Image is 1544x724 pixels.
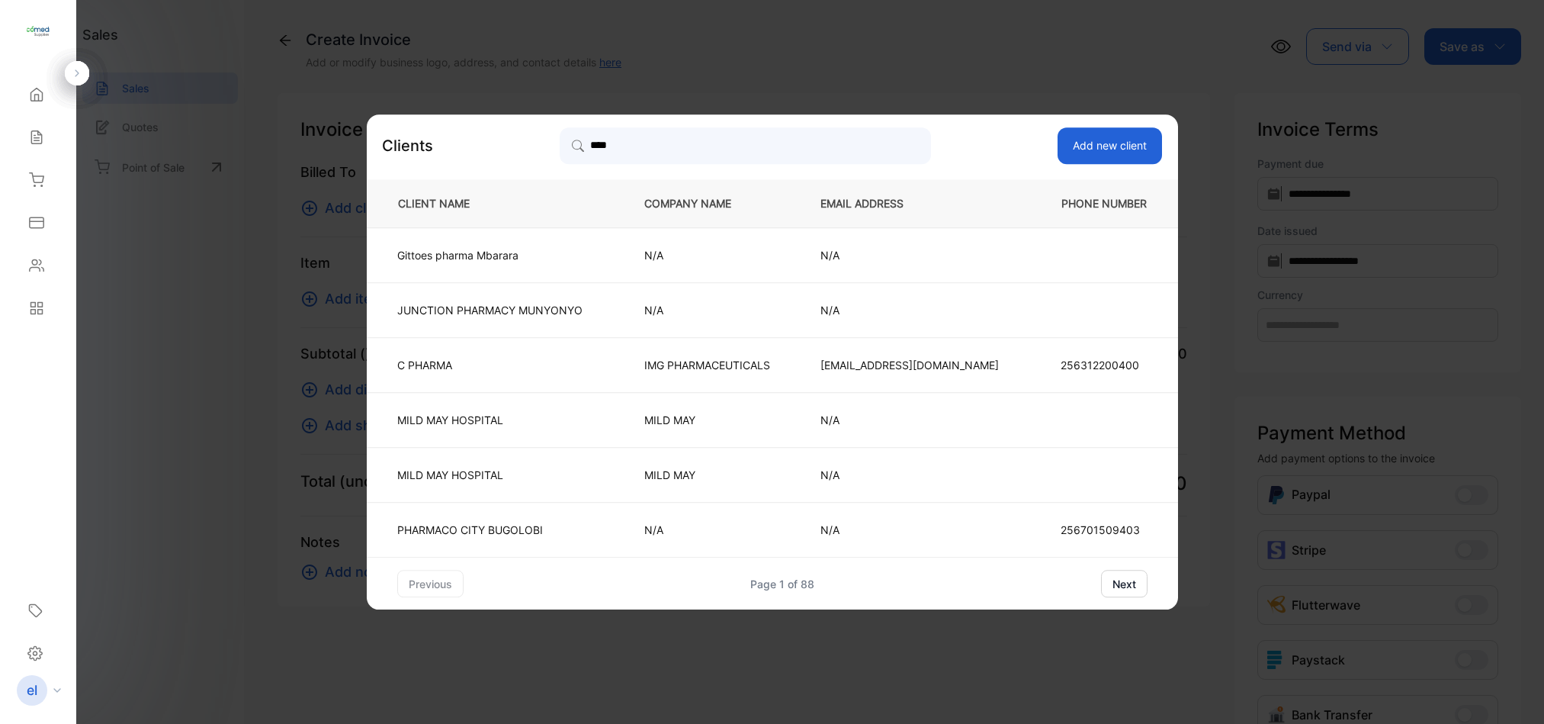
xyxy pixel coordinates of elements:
[820,357,999,373] p: [EMAIL_ADDRESS][DOMAIN_NAME]
[1061,357,1148,373] p: 256312200400
[644,302,770,318] p: N/A
[397,357,583,373] p: C PHARMA
[820,302,999,318] p: N/A
[820,195,999,211] p: EMAIL ADDRESS
[397,247,583,263] p: Gittoes pharma Mbarara
[820,467,999,483] p: N/A
[644,357,770,373] p: IMG PHARMACEUTICALS
[820,522,999,538] p: N/A
[644,195,770,211] p: COMPANY NAME
[392,195,594,211] p: CLIENT NAME
[397,412,583,428] p: MILD MAY HOSPITAL
[644,247,770,263] p: N/A
[397,570,464,597] button: previous
[382,134,433,157] p: Clients
[1058,127,1162,164] button: Add new client
[644,522,770,538] p: N/A
[1049,195,1153,211] p: PHONE NUMBER
[820,412,999,428] p: N/A
[397,467,583,483] p: MILD MAY HOSPITAL
[27,20,50,43] img: logo
[27,681,37,700] p: el
[750,576,814,592] div: Page 1 of 88
[820,247,999,263] p: N/A
[644,412,770,428] p: MILD MAY
[397,522,583,538] p: PHARMACO CITY BUGOLOBI
[644,467,770,483] p: MILD MAY
[1101,570,1148,597] button: next
[397,302,583,318] p: JUNCTION PHARMACY MUNYONYO
[1061,522,1148,538] p: 256701509403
